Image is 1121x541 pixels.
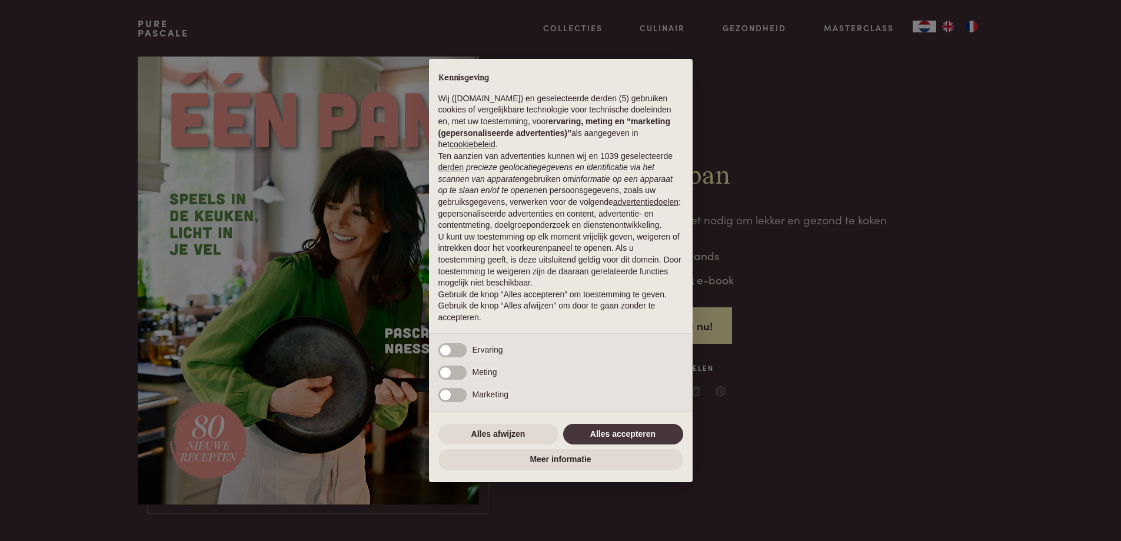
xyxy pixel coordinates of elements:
[438,449,683,470] button: Meer informatie
[438,151,683,231] p: Ten aanzien van advertenties kunnen wij en 1039 geselecteerde gebruiken om en persoonsgegevens, z...
[438,289,683,324] p: Gebruik de knop “Alles accepteren” om toestemming te geven. Gebruik de knop “Alles afwijzen” om d...
[438,117,670,138] strong: ervaring, meting en “marketing (gepersonaliseerde advertenties)”
[438,73,683,84] h2: Kennisgeving
[473,367,497,377] span: Meting
[438,174,673,195] em: informatie op een apparaat op te slaan en/of te openen
[438,231,683,289] p: U kunt uw toestemming op elk moment vrijelijk geven, weigeren of intrekken door het voorkeurenpan...
[613,197,678,208] button: advertentiedoelen
[473,390,508,399] span: Marketing
[563,424,683,445] button: Alles accepteren
[438,93,683,151] p: Wij ([DOMAIN_NAME]) en geselecteerde derden (5) gebruiken cookies of vergelijkbare technologie vo...
[473,345,503,354] span: Ervaring
[438,162,654,184] em: precieze geolocatiegegevens en identificatie via het scannen van apparaten
[450,140,495,149] a: cookiebeleid
[438,162,464,174] button: derden
[438,424,558,445] button: Alles afwijzen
